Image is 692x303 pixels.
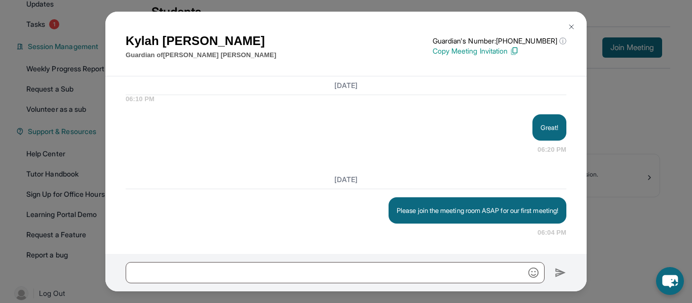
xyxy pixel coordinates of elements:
[510,47,519,56] img: Copy Icon
[126,50,276,60] p: Guardian of [PERSON_NAME] [PERSON_NAME]
[537,145,566,155] span: 06:20 PM
[126,94,566,104] span: 06:10 PM
[126,32,276,50] h1: Kylah [PERSON_NAME]
[126,175,566,185] h3: [DATE]
[433,36,566,46] p: Guardian's Number: [PHONE_NUMBER]
[555,267,566,279] img: Send icon
[433,46,566,56] p: Copy Meeting Invitation
[656,267,684,295] button: chat-button
[528,268,539,278] img: Emoji
[541,122,558,133] p: Great!
[567,23,575,31] img: Close Icon
[559,36,566,46] span: ⓘ
[126,80,566,91] h3: [DATE]
[397,205,558,215] p: Please join the meeting room ASAP for our first meeting!
[537,228,566,238] span: 06:04 PM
